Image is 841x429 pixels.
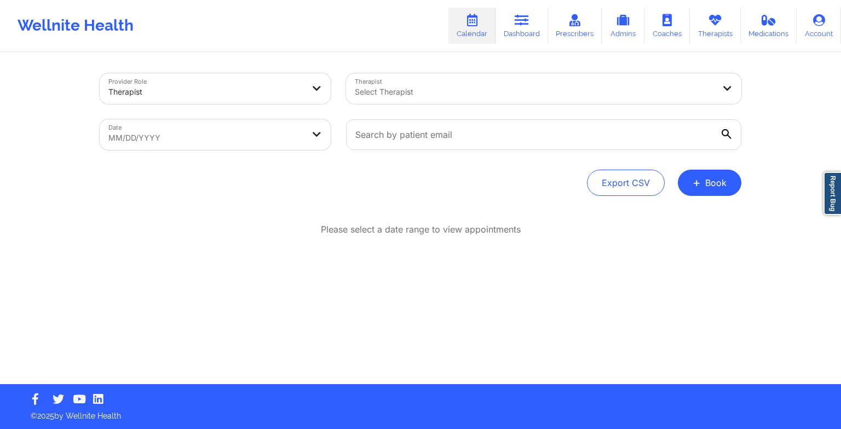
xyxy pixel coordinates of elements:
p: Please select a date range to view appointments [321,223,521,236]
a: Therapists [690,8,741,44]
button: Export CSV [587,170,665,196]
a: Prescribers [548,8,602,44]
a: Report Bug [823,172,841,215]
a: Dashboard [496,8,548,44]
a: Account [797,8,841,44]
a: Medications [741,8,797,44]
div: Therapist [108,80,303,104]
a: Admins [602,8,644,44]
input: Search by patient email [346,119,741,150]
button: +Book [678,170,741,196]
p: © 2025 by Wellnite Health [23,403,818,421]
a: Coaches [644,8,690,44]
a: Calendar [448,8,496,44]
span: + [693,179,701,185]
